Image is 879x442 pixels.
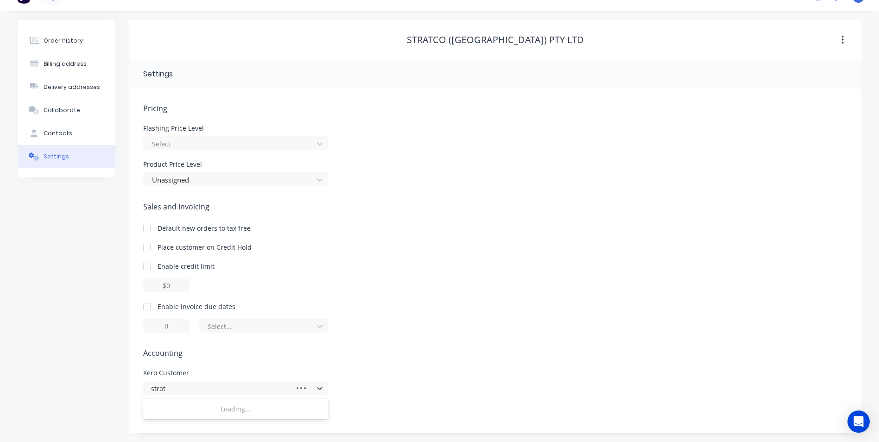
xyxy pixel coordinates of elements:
div: Billing address [44,60,87,68]
div: Loading... [143,400,329,417]
div: Contacts [44,129,72,138]
button: Delivery addresses [18,76,115,99]
div: Product Price Level [143,161,329,168]
span: Pricing [143,103,847,114]
div: Select... [208,322,308,331]
div: Enable credit limit [158,261,215,271]
div: STRATCO ([GEOGRAPHIC_DATA]) PTY LTD [407,34,584,45]
div: Default new orders to tax free [158,223,251,233]
div: Settings [44,152,69,161]
button: Collaborate [18,99,115,122]
div: Order history [44,37,83,45]
button: Contacts [18,122,115,145]
div: Xero Customer [143,370,329,376]
input: 0 [143,319,190,333]
span: Sales and Invoicing [143,201,847,212]
div: Flashing Price Level [143,125,329,132]
div: Enable invoice due dates [158,302,235,311]
div: Place customer on Credit Hold [158,242,252,252]
div: Open Intercom Messenger [847,410,870,433]
button: Billing address [18,52,115,76]
div: Settings [143,69,173,80]
div: Delivery addresses [44,83,100,91]
button: Settings [18,145,115,168]
input: $0 [143,278,190,292]
button: Order history [18,29,115,52]
span: Accounting [143,347,847,359]
div: Collaborate [44,106,80,114]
